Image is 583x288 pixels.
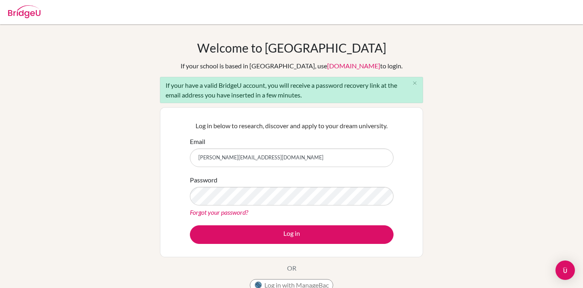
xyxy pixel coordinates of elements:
[327,62,380,70] a: [DOMAIN_NAME]
[287,263,296,273] p: OR
[8,5,40,18] img: Bridge-U
[412,80,418,86] i: close
[181,61,402,71] div: If your school is based in [GEOGRAPHIC_DATA], use to login.
[197,40,386,55] h1: Welcome to [GEOGRAPHIC_DATA]
[190,225,394,244] button: Log in
[406,77,423,89] button: Close
[190,208,248,216] a: Forgot your password?
[190,137,205,146] label: Email
[190,175,217,185] label: Password
[160,77,423,103] div: If your have a valid BridgeU account, you will receive a password recovery link at the email addr...
[190,121,394,131] p: Log in below to research, discover and apply to your dream university.
[555,260,575,280] div: Open Intercom Messenger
